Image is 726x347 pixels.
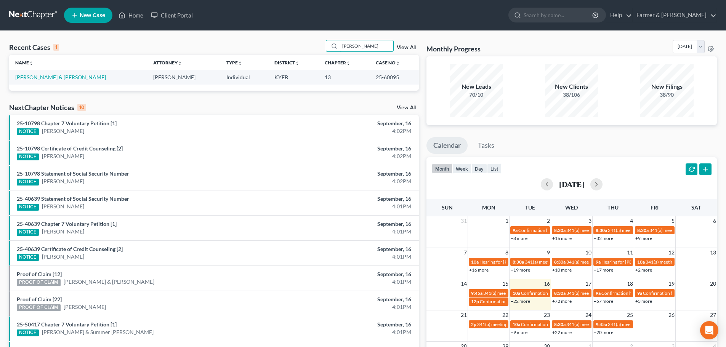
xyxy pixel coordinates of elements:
[9,43,59,52] div: Recent Cases
[635,235,652,241] a: +9 more
[285,278,411,286] div: 4:01PM
[17,195,129,202] a: 25-40639 Statement of Social Security Number
[319,70,370,84] td: 13
[64,303,106,311] a: [PERSON_NAME]
[17,204,39,211] div: NOTICE
[588,216,592,225] span: 3
[147,70,220,84] td: [PERSON_NAME]
[525,204,535,211] span: Tue
[646,259,719,265] span: 341(a) meeting for [PERSON_NAME]
[594,329,613,335] a: +20 more
[566,227,640,233] span: 341(a) meeting for [PERSON_NAME]
[450,91,503,99] div: 70/10
[42,328,154,336] a: [PERSON_NAME] & Summer [PERSON_NAME]
[483,290,557,296] span: 341(a) meeting for [PERSON_NAME]
[285,228,411,235] div: 4:01PM
[480,299,607,304] span: Confirmation hearing for [PERSON_NAME] & [PERSON_NAME]
[147,8,197,22] a: Client Portal
[691,204,701,211] span: Sat
[607,204,619,211] span: Thu
[505,248,509,257] span: 8
[640,91,694,99] div: 38/90
[15,60,34,66] a: Nameunfold_more
[546,216,551,225] span: 2
[285,270,411,278] div: September, 16
[518,227,605,233] span: Confirmation hearing for [PERSON_NAME]
[668,310,675,320] span: 26
[712,216,717,225] span: 6
[17,246,123,252] a: 25-40639 Certificate of Credit Counseling [2]
[511,267,530,273] a: +19 more
[511,235,527,241] a: +8 more
[637,259,645,265] span: 10a
[606,8,632,22] a: Help
[15,74,106,80] a: [PERSON_NAME] & [PERSON_NAME]
[42,228,84,235] a: [PERSON_NAME]
[513,227,518,233] span: 9a
[635,298,652,304] a: +3 more
[153,60,182,66] a: Attorneyunfold_more
[460,310,468,320] span: 21
[29,61,34,66] i: unfold_more
[115,8,147,22] a: Home
[502,310,509,320] span: 22
[554,227,566,233] span: 8:30a
[637,227,649,233] span: 8:30a
[285,321,411,328] div: September, 16
[17,279,61,286] div: PROOF OF CLAIM
[471,163,487,174] button: day
[482,204,495,211] span: Mon
[601,259,661,265] span: Hearing for [PERSON_NAME]
[325,60,351,66] a: Chapterunfold_more
[596,290,601,296] span: 9a
[42,177,84,185] a: [PERSON_NAME]
[397,105,416,110] a: View All
[17,170,129,177] a: 25-10798 Statement of Social Security Number
[671,216,675,225] span: 5
[285,328,411,336] div: 4:01PM
[511,298,530,304] a: +22 more
[346,61,351,66] i: unfold_more
[554,290,566,296] span: 8:30a
[525,259,639,265] span: 341(a) meeting for [PERSON_NAME] & [PERSON_NAME]
[178,61,182,66] i: unfold_more
[17,128,39,135] div: NOTICE
[545,82,598,91] div: New Clients
[709,248,717,257] span: 13
[469,267,489,273] a: +16 more
[700,321,718,339] div: Open Intercom Messenger
[471,290,482,296] span: 9:45a
[268,70,319,84] td: KYEB
[64,278,154,286] a: [PERSON_NAME] & [PERSON_NAME]
[596,259,601,265] span: 9a
[17,321,117,328] a: 25-50417 Chapter 7 Voluntary Petition [1]
[463,248,468,257] span: 7
[601,290,688,296] span: Confirmation hearing for [PERSON_NAME]
[17,179,39,185] div: NOTICE
[552,329,572,335] a: +22 more
[397,45,416,50] a: View All
[452,163,471,174] button: week
[585,279,592,288] span: 17
[285,152,411,160] div: 4:02PM
[585,310,592,320] span: 24
[543,279,551,288] span: 16
[635,267,652,273] a: +2 more
[17,145,123,152] a: 25-10798 Certificate of Credit Counseling [2]
[552,267,572,273] a: +10 more
[376,60,400,66] a: Case Nounfold_more
[42,152,84,160] a: [PERSON_NAME]
[552,235,572,241] a: +16 more
[559,180,584,188] h2: [DATE]
[524,8,593,22] input: Search by name...
[668,248,675,257] span: 12
[585,248,592,257] span: 10
[552,298,572,304] a: +72 more
[17,221,117,227] a: 25-40639 Chapter 7 Voluntary Petition [1]
[471,299,479,304] span: 12p
[285,120,411,127] div: September, 16
[17,229,39,236] div: NOTICE
[471,259,479,265] span: 10a
[502,279,509,288] span: 15
[629,216,634,225] span: 4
